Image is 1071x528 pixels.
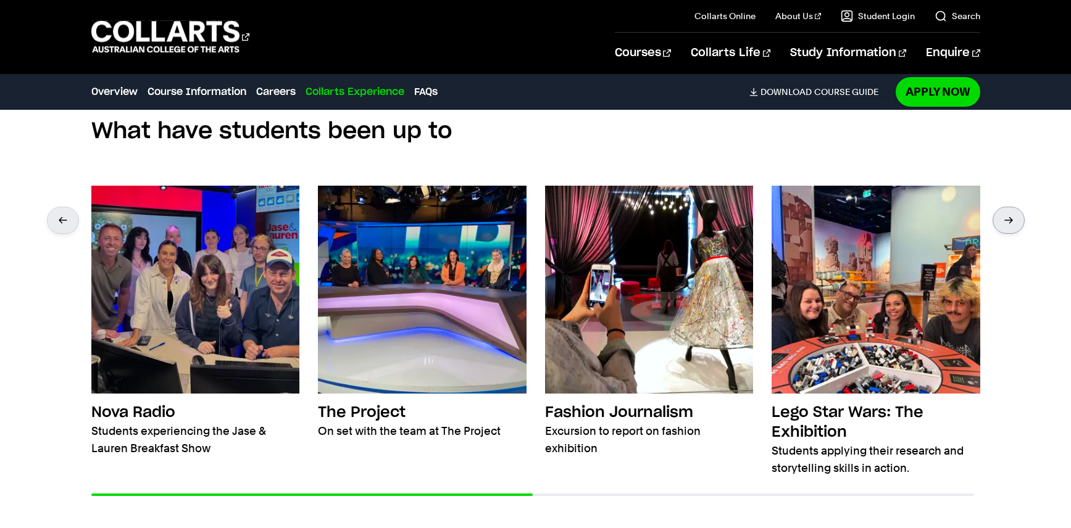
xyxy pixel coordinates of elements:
div: Go to homepage [91,19,249,54]
a: Search [935,10,980,22]
a: DownloadCourse Guide [749,86,888,97]
h4: What have students been up to [91,118,980,145]
h3: Lego Star Wars: The Exhibition [772,403,980,442]
a: Nova Radio [91,186,300,458]
a: Collarts Life [691,33,770,73]
a: Enquire [926,33,980,73]
a: Apply Now [896,77,980,106]
a: Lego Star Wars: The Exhibition [772,186,980,477]
a: Collarts Experience [306,85,404,99]
a: Careers [256,85,296,99]
p: Students experiencing the Jase & Lauren Breakfast Show [91,423,300,457]
a: Study Information [790,33,906,73]
p: Excursion to report on fashion exhibition [545,423,754,457]
a: The Project [318,186,527,440]
p: Students applying their research and storytelling skills in action. [772,442,980,477]
p: On set with the team at The Project [318,423,501,440]
a: Courses [615,33,671,73]
a: Overview [91,85,138,99]
a: Student Login [841,10,915,22]
span: Download [761,86,812,97]
a: Course Information [148,85,246,99]
h3: Nova Radio [91,403,175,423]
a: Fashion Journalism [545,186,754,458]
a: Collarts Online [694,10,756,22]
a: About Us [775,10,821,22]
h3: The Project [318,403,406,423]
h3: Fashion Journalism [545,403,693,423]
a: FAQs [414,85,438,99]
